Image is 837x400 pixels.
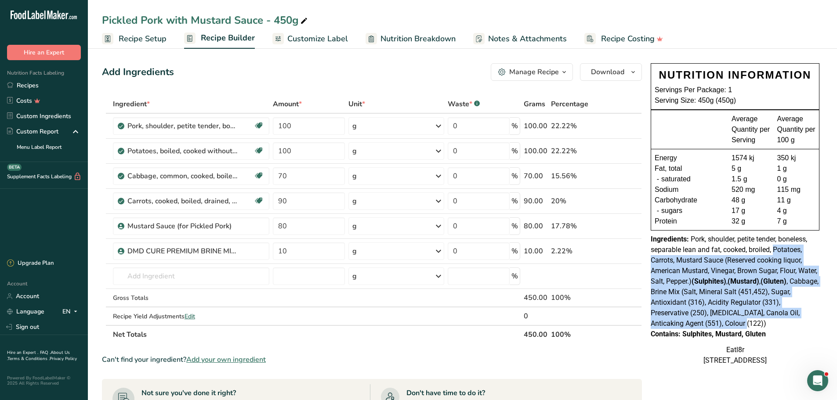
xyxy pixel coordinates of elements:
[185,312,195,321] span: Edit
[777,174,816,184] div: 0 g
[732,163,770,174] div: 5 g
[584,29,663,49] a: Recipe Costing
[491,63,573,81] button: Manage Recipe
[732,153,770,163] div: 1574 kj
[473,29,567,49] a: Notes & Attachments
[273,99,302,109] span: Amount
[661,174,691,184] span: saturated
[352,246,357,256] div: g
[655,95,815,106] div: Serving Size: 450g (450g)
[692,277,726,285] b: (Sulphites)
[655,85,815,95] div: Servings Per Package: 1
[127,196,237,206] div: Carrots, cooked, boiled, drained, without salt
[777,216,816,227] div: 7 g
[524,99,545,109] span: Grams
[728,277,759,285] b: (Mustard)
[111,325,522,343] th: Net Totals
[7,375,81,386] div: Powered By FoodLabelMaker © 2025 All Rights Reserved
[524,121,547,131] div: 100.00
[102,12,309,28] div: Pickled Pork with Mustard Sauce - 450g
[655,195,697,205] span: Carbohydrate
[352,121,357,131] div: g
[777,163,816,174] div: 1 g
[661,205,682,216] span: sugars
[62,306,81,317] div: EN
[551,196,600,206] div: 20%
[655,205,661,216] div: -
[777,184,816,195] div: 115 mg
[127,146,237,156] div: Potatoes, boiled, cooked without skin, flesh, without salt
[7,350,38,356] a: Hire an Expert .
[522,325,549,343] th: 450.00
[651,235,819,328] span: Pork, shoulder, petite tender, boneless, separable lean and fat, cooked, broiled, Potatoes, Carro...
[7,127,58,136] div: Custom Report
[551,146,600,156] div: 22.22%
[113,99,150,109] span: Ingredient
[102,29,167,49] a: Recipe Setup
[524,221,547,231] div: 80.00
[551,221,600,231] div: 17.78%
[352,221,357,231] div: g
[524,171,547,181] div: 70.00
[7,164,22,171] div: BETA
[551,121,600,131] div: 22.22%
[777,153,816,163] div: 350 kj
[380,33,456,45] span: Nutrition Breakdown
[777,195,816,205] div: 11 g
[287,33,348,45] span: Customize Label
[732,195,770,205] div: 48 g
[7,259,54,268] div: Upgrade Plan
[352,196,357,206] div: g
[601,33,655,45] span: Recipe Costing
[184,28,255,49] a: Recipe Builder
[655,184,678,195] span: Sodium
[807,370,828,391] iframe: Intercom live chat
[732,114,770,145] div: Average Quantity per Serving
[732,174,770,184] div: 1.5 g
[7,350,70,362] a: About Us .
[127,221,237,231] div: Mustard Sauce (for Pickled Pork)
[655,67,815,83] div: NUTRITION INFORMATION
[551,246,600,256] div: 2.22%
[655,174,661,184] div: -
[651,329,819,339] div: Contains: Sulphites, Mustard, Gluten
[488,33,567,45] span: Notes & Attachments
[272,29,348,49] a: Customize Label
[119,33,167,45] span: Recipe Setup
[761,277,786,285] b: (Gluten)
[777,114,816,145] div: Average Quantity per 100 g
[113,312,269,321] div: Recipe Yield Adjustments
[448,99,480,109] div: Waste
[655,163,682,174] span: Fat, total
[524,246,547,256] div: 10.00
[7,45,81,60] button: Hire an Expert
[580,63,642,81] button: Download
[551,292,600,303] div: 100%
[777,205,816,216] div: 4 g
[366,29,456,49] a: Nutrition Breakdown
[524,146,547,156] div: 100.00
[7,356,50,362] a: Terms & Conditions .
[655,153,677,163] span: Energy
[655,216,677,227] span: Protein
[127,121,237,131] div: Pork, shoulder, petite tender, boneless, separable lean and fat, cooked, broiled
[352,171,357,181] div: g
[113,293,269,303] div: Gross Totals
[591,67,624,77] span: Download
[732,184,770,195] div: 520 mg
[524,292,547,303] div: 450.00
[186,354,266,365] span: Add your own ingredient
[50,356,77,362] a: Privacy Policy
[549,325,602,343] th: 100%
[102,65,174,79] div: Add Ingredients
[732,216,770,227] div: 32 g
[732,205,770,216] div: 17 g
[551,171,600,181] div: 15.56%
[127,246,237,256] div: DMD CURE PREMIUM BRINE MIX 25kg
[509,67,559,77] div: Manage Recipe
[7,304,44,319] a: Language
[102,354,642,365] div: Can't find your ingredient?
[352,271,357,281] div: g
[201,32,255,44] span: Recipe Builder
[127,171,237,181] div: Cabbage, common, cooked, boiled, drained, with salt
